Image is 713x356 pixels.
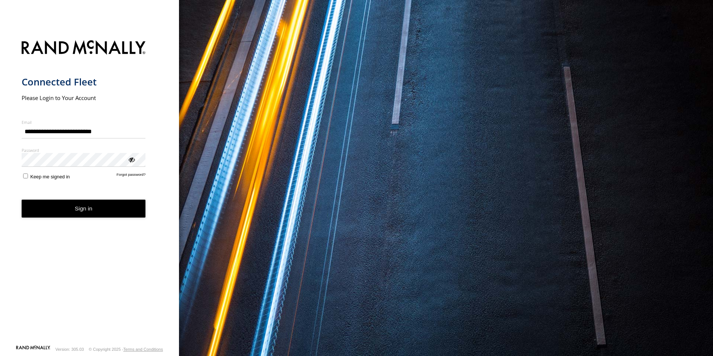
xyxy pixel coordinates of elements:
form: main [22,36,158,345]
a: Forgot password? [117,172,146,179]
label: Email [22,119,146,125]
div: Version: 305.03 [56,347,84,352]
h2: Please Login to Your Account [22,94,146,102]
span: Keep me signed in [30,174,70,179]
button: Sign in [22,200,146,218]
div: ViewPassword [128,156,135,163]
input: Keep me signed in [23,174,28,178]
a: Visit our Website [16,346,50,353]
label: Password [22,147,146,153]
h1: Connected Fleet [22,76,146,88]
a: Terms and Conditions [123,347,163,352]
img: Rand McNally [22,39,146,58]
div: © Copyright 2025 - [89,347,163,352]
